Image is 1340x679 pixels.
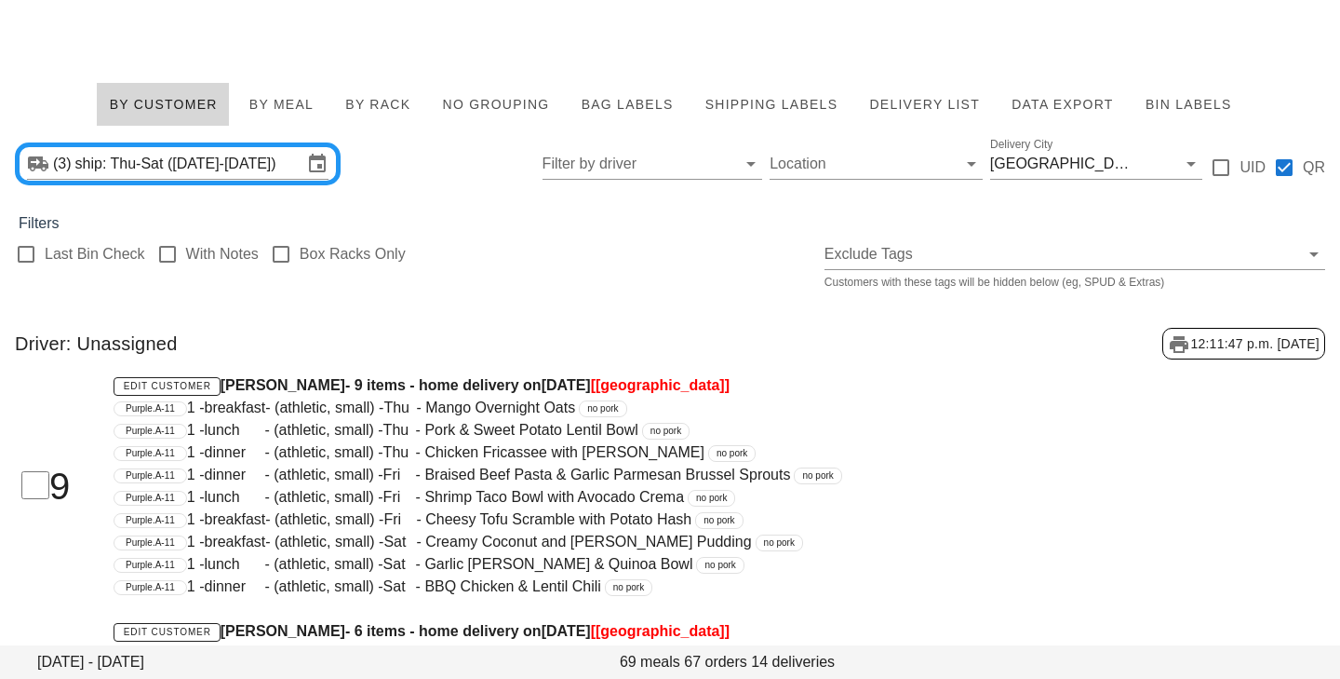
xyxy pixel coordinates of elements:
[114,377,221,396] a: Edit Customer
[580,97,673,112] span: Bag Labels
[441,97,549,112] span: No grouping
[204,419,264,441] span: lunch
[204,509,265,531] span: breakfast
[990,138,1052,152] label: Delivery City
[857,82,992,127] button: Delivery List
[187,400,575,415] span: 1 - - (athletic, small) - - Mango Overnight Oats
[45,245,145,264] label: Last Bin Check
[126,469,175,482] span: Purple.A-11
[543,149,763,179] div: Filter by driver
[770,149,983,179] div: Location
[187,444,704,460] span: 1 - - (athletic, small) - - Chicken Fricassee with [PERSON_NAME]
[693,82,851,127] button: Shipping Labels
[187,511,691,527] span: 1 - - (athletic, small) - - Cheesy Tofu Scramble with Potato Hash
[383,464,416,486] span: Fri
[824,277,1325,288] div: Customers with these tags will be hidden below (eg, SPUD & Extras)
[204,397,265,419] span: breakfast
[204,643,329,665] span: single serve entree
[237,82,326,127] button: By Meal
[126,447,175,460] span: Purple.A-11
[186,245,259,264] label: With Notes
[126,581,175,594] span: Purple.A-11
[126,559,175,572] span: Purple.A-11
[383,531,416,553] span: Sat
[383,419,416,441] span: Thu
[187,489,684,505] span: 1 - - (athletic, small) - - Shrimp Taco Bowl with Avocado Crema
[344,97,410,112] span: By Rack
[126,402,175,415] span: Purple.A-11
[1133,82,1244,127] button: Bin Labels
[114,620,1113,643] h4: [PERSON_NAME] - 6 items - home delivery on
[187,422,638,438] span: 1 - - (athletic, small) - - Pork & Sweet Potato Lentil Bowl
[383,576,416,598] span: Sat
[1145,97,1232,112] span: Bin Labels
[96,82,229,127] button: By Customer
[383,441,416,464] span: Thu
[187,534,752,550] span: 1 - - (athletic, small) - - Creamy Coconut and [PERSON_NAME] Pudding
[868,97,980,112] span: Delivery List
[126,514,175,527] span: Purple.A-11
[591,377,730,393] span: [[GEOGRAPHIC_DATA]]
[824,239,1325,269] div: Exclude Tags
[204,441,264,464] span: dinner
[1162,328,1325,360] div: 12:11:47 p.m. [DATE]
[1011,97,1114,112] span: Data Export
[108,97,217,112] span: By Customer
[569,82,685,127] button: Bag Labels
[542,377,591,393] span: [DATE]
[990,156,1134,172] div: [GEOGRAPHIC_DATA]
[542,623,591,639] span: [DATE]
[123,627,211,637] span: Edit Customer
[591,623,730,639] span: [[GEOGRAPHIC_DATA]]
[248,97,314,112] span: By Meal
[430,82,561,127] button: No grouping
[187,467,791,482] span: 1 - - (athletic, small) - - Braised Beef Pasta & Garlic Parmesan Brussel Sprouts
[126,536,175,550] span: Purple.A-11
[204,531,265,553] span: breakfast
[333,82,422,127] button: By Rack
[114,623,221,642] a: Edit Customer
[383,486,416,509] span: Fri
[1239,158,1266,177] label: UID
[126,425,175,438] span: Purple.A-11
[300,245,406,264] label: Box Racks Only
[990,149,1203,179] div: Delivery City[GEOGRAPHIC_DATA]
[204,464,264,486] span: dinner
[204,553,264,576] span: lunch
[187,556,693,572] span: 1 - - (athletic, small) - - Garlic [PERSON_NAME] & Quinoa Bowl
[505,643,538,665] span: Thu
[383,397,416,419] span: Thu
[383,553,416,576] span: Sat
[704,97,838,112] span: Shipping Labels
[123,381,211,391] span: Edit Customer
[383,509,416,531] span: Fri
[126,492,175,505] span: Purple.A-11
[999,82,1126,127] button: Data Export
[204,486,264,509] span: lunch
[1303,158,1325,177] label: QR
[114,374,1113,397] h4: [PERSON_NAME] - 9 items - home delivery on
[187,578,601,594] span: 1 - - (athletic, small) - - BBQ Chicken & Lentil Chili
[204,576,264,598] span: dinner
[53,155,75,173] div: (3)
